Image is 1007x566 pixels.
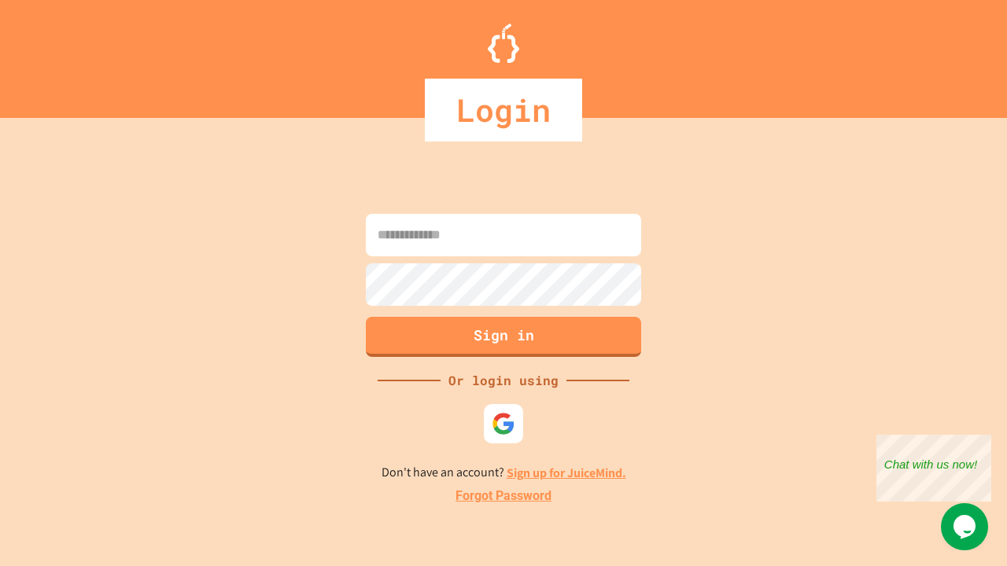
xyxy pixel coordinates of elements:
img: google-icon.svg [492,412,515,436]
div: Or login using [441,371,566,390]
img: Logo.svg [488,24,519,63]
a: Sign up for JuiceMind. [507,465,626,481]
a: Forgot Password [456,487,551,505]
iframe: chat widget [941,503,991,550]
p: Don't have an account? [382,463,626,483]
div: Login [425,79,582,141]
iframe: chat widget [876,435,991,502]
button: Sign in [366,317,641,357]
